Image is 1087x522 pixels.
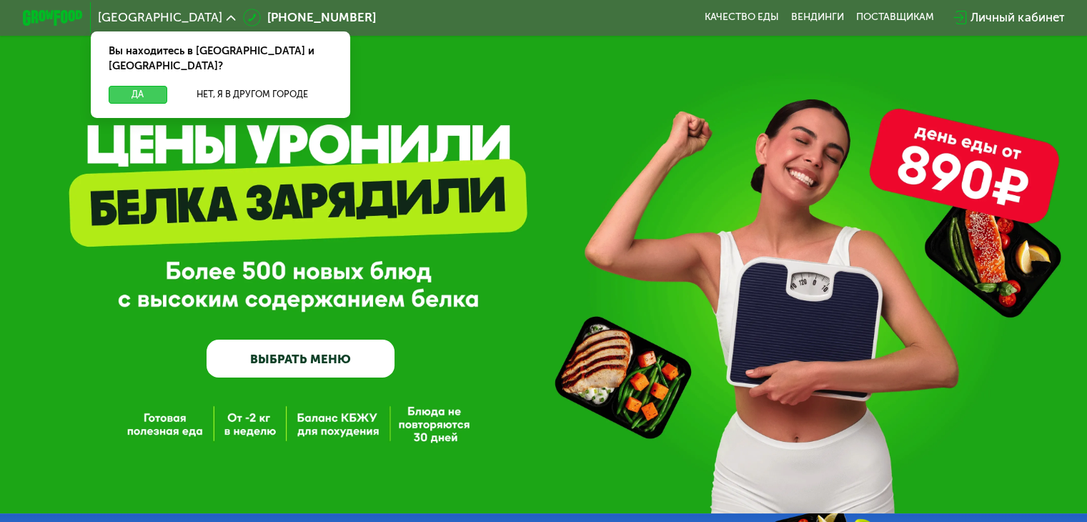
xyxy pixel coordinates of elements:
[98,11,222,24] span: [GEOGRAPHIC_DATA]
[243,9,376,26] a: [PHONE_NUMBER]
[705,11,779,24] a: Качество еды
[791,11,844,24] a: Вендинги
[207,340,394,378] a: ВЫБРАТЬ МЕНЮ
[109,86,167,104] button: Да
[91,31,350,86] div: Вы находитесь в [GEOGRAPHIC_DATA] и [GEOGRAPHIC_DATA]?
[971,9,1064,26] div: Личный кабинет
[856,11,934,24] div: поставщикам
[173,86,332,104] button: Нет, я в другом городе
